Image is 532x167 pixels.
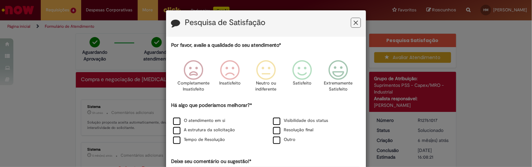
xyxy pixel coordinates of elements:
[173,118,225,124] label: O atendimento em si
[171,158,251,165] label: Deixe seu comentário ou sugestão!*
[273,127,313,133] label: Resolução final
[185,18,265,27] label: Pesquisa de Satisfação
[173,137,225,143] label: Tempo de Resolução
[176,55,211,101] div: Completamente Insatisfeito
[219,80,241,87] p: Insatisfeito
[293,80,311,87] p: Satisfeito
[171,102,361,145] div: Há algo que poderíamos melhorar?*
[171,42,281,49] label: Por favor, avalie a qualidade do seu atendimento*
[285,55,319,101] div: Satisfeito
[273,118,328,124] label: Visibilidade dos status
[324,80,353,93] p: Extremamente Satisfeito
[254,80,278,93] p: Neutro ou indiferente
[173,127,235,133] label: A estrutura da solicitação
[321,55,355,101] div: Extremamente Satisfeito
[178,80,210,93] p: Completamente Insatisfeito
[213,55,247,101] div: Insatisfeito
[273,137,295,143] label: Outro
[249,55,283,101] div: Neutro ou indiferente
